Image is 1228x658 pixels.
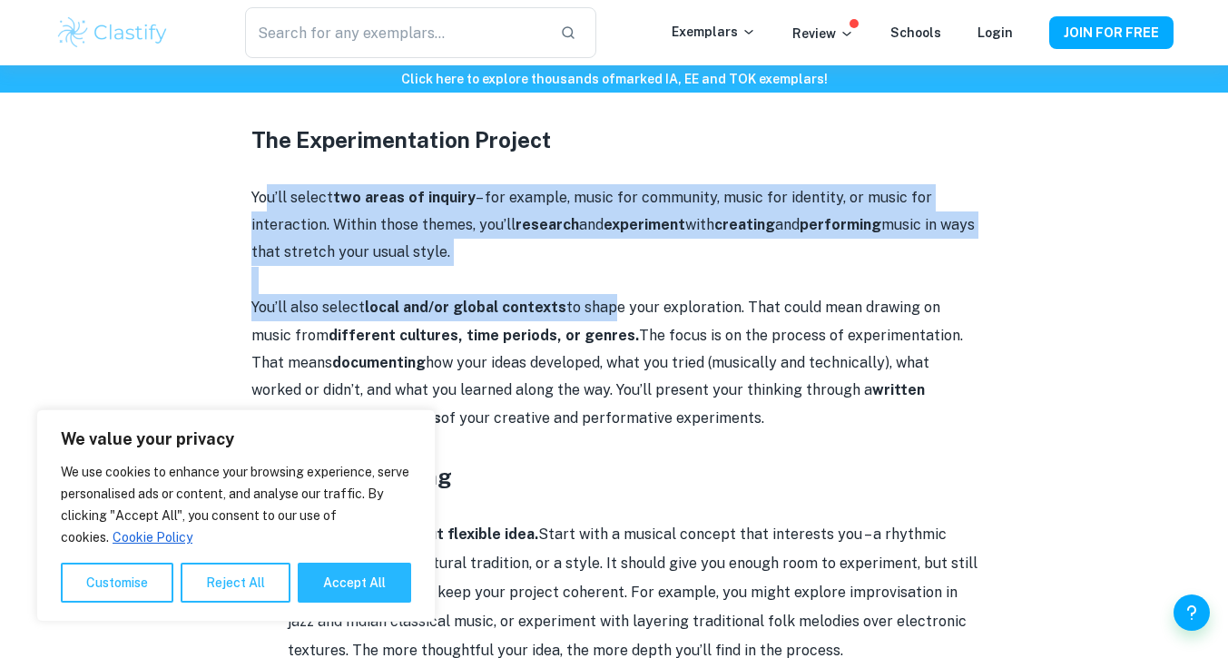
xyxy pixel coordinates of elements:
button: JOIN FOR FREE [1049,16,1174,49]
strong: documenting [332,354,426,371]
p: We value your privacy [61,428,411,450]
button: Accept All [298,563,411,603]
button: Reject All [181,563,290,603]
p: We use cookies to enhance your browsing experience, serve personalised ads or content, and analys... [61,461,411,548]
strong: different cultures, time periods, or genres. [329,327,639,344]
h3: Tips on succeeding [251,460,977,493]
a: Cookie Policy [112,529,193,545]
a: Schools [890,25,941,40]
h3: The Experimentation Project [251,123,977,156]
div: We value your privacy [36,409,436,622]
button: Help and Feedback [1174,594,1210,631]
strong: performing [800,216,881,233]
img: Clastify logo [55,15,171,51]
p: You’ll select – for example, music for community, music for identity, or music for interaction. W... [251,184,977,267]
p: Review [792,24,854,44]
h6: Click here to explore thousands of marked IA, EE and TOK exemplars ! [4,69,1224,89]
strong: two areas of inquiry [333,189,476,206]
p: Exemplars [672,22,756,42]
button: Customise [61,563,173,603]
p: You’ll also select to shape your exploration. That could mean drawing on music from The focus is ... [251,294,977,432]
strong: creating [714,216,775,233]
strong: local and/or global contexts [365,299,566,316]
input: Search for any exemplars... [245,7,545,58]
strong: research [516,216,579,233]
a: Login [977,25,1013,40]
strong: experiment [604,216,685,233]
